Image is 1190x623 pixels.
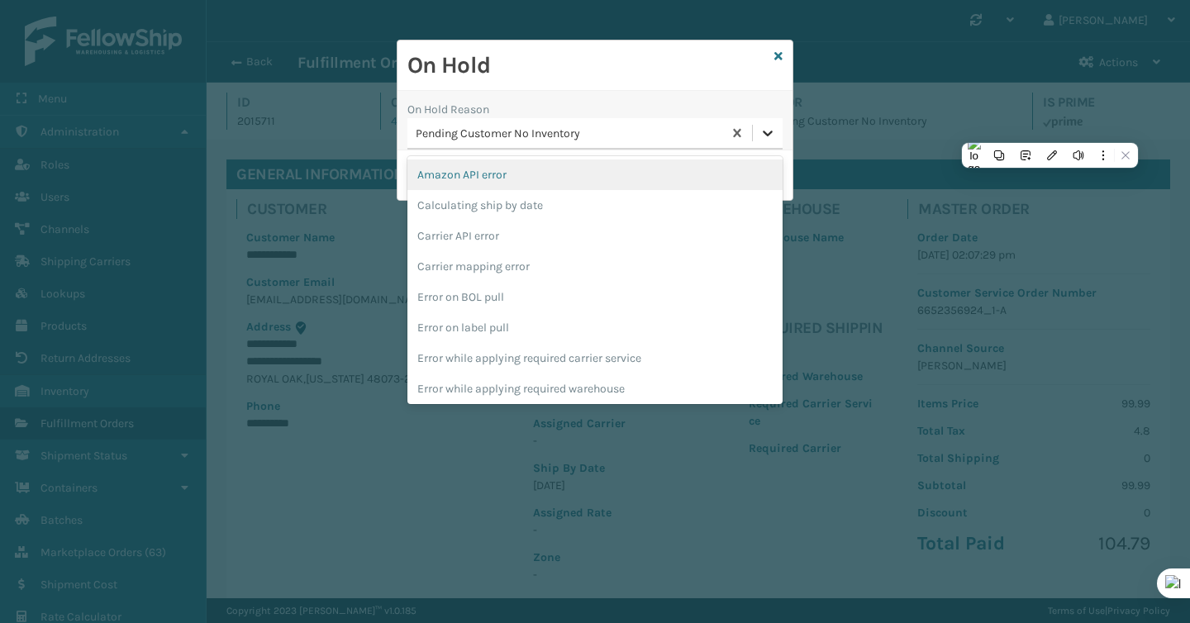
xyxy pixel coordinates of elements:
h2: On Hold [407,50,768,80]
div: Carrier mapping error [407,251,783,282]
div: Error while applying required warehouse [407,373,783,404]
div: Carrier API error [407,221,783,251]
div: Error on BOL pull [407,282,783,312]
div: Error on label pull [407,312,783,343]
label: On Hold Reason [407,101,489,118]
div: Amazon API error [407,159,783,190]
div: Pending Customer No Inventory [416,125,724,142]
div: Error while applying required carrier service [407,343,783,373]
div: Calculating ship by date [407,190,783,221]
